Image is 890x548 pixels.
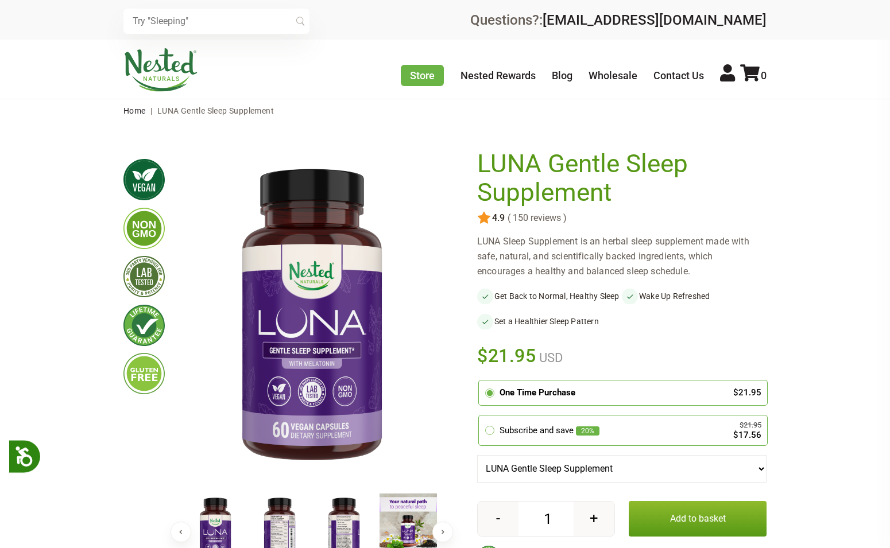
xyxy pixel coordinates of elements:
div: LUNA Sleep Supplement is an herbal sleep supplement made with safe, natural, and scientifically b... [477,234,767,279]
a: Wholesale [589,69,637,81]
img: glutenfree [123,353,165,394]
img: LUNA Gentle Sleep Supplement [183,150,440,484]
span: | [148,106,155,115]
li: Get Back to Normal, Healthy Sleep [477,288,622,304]
a: 0 [740,69,767,81]
a: [EMAIL_ADDRESS][DOMAIN_NAME] [543,12,767,28]
button: + [574,502,614,536]
button: Next [432,522,453,542]
span: LUNA Gentle Sleep Supplement [157,106,274,115]
h1: LUNA Gentle Sleep Supplement [477,150,761,207]
button: Add to basket [629,501,767,537]
a: Home [123,106,146,115]
img: lifetimeguarantee [123,305,165,346]
span: $21.95 [477,343,536,368]
a: Nested Rewards [461,69,536,81]
nav: breadcrumbs [123,99,767,122]
img: Nested Naturals [123,48,198,92]
span: 4.9 [491,213,505,223]
img: star.svg [477,211,491,225]
button: - [478,502,518,536]
input: Try "Sleeping" [123,9,309,34]
a: Blog [552,69,572,81]
img: vegan [123,159,165,200]
span: 0 [761,69,767,81]
img: thirdpartytested [123,256,165,297]
div: Questions?: [470,13,767,27]
a: Store [401,65,444,86]
li: Set a Healthier Sleep Pattern [477,313,622,329]
li: Wake Up Refreshed [622,288,767,304]
span: ( 150 reviews ) [505,213,567,223]
span: USD [536,351,563,365]
button: Previous [171,522,191,542]
a: Contact Us [653,69,704,81]
img: gmofree [123,208,165,249]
